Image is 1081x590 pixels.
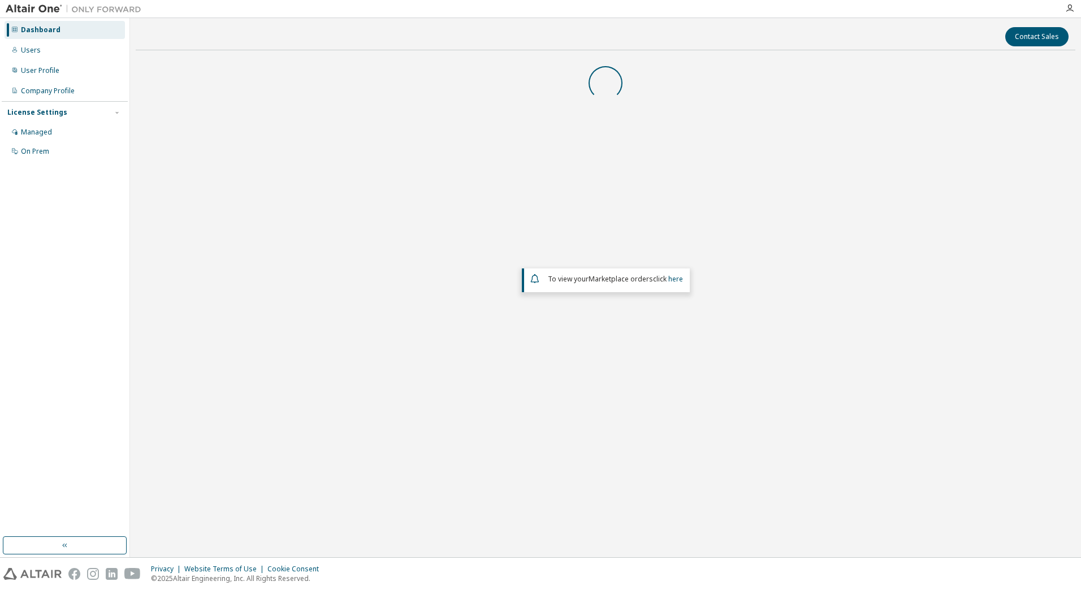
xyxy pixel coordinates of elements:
p: © 2025 Altair Engineering, Inc. All Rights Reserved. [151,574,326,583]
img: linkedin.svg [106,568,118,580]
img: facebook.svg [68,568,80,580]
div: Company Profile [21,86,75,96]
div: User Profile [21,66,59,75]
em: Marketplace orders [589,274,653,284]
div: On Prem [21,147,49,156]
button: Contact Sales [1005,27,1069,46]
img: youtube.svg [124,568,141,580]
img: altair_logo.svg [3,568,62,580]
div: License Settings [7,108,67,117]
div: Managed [21,128,52,137]
a: here [668,274,683,284]
div: Website Terms of Use [184,565,267,574]
span: To view your click [548,274,683,284]
div: Users [21,46,41,55]
img: Altair One [6,3,147,15]
img: instagram.svg [87,568,99,580]
div: Cookie Consent [267,565,326,574]
div: Privacy [151,565,184,574]
div: Dashboard [21,25,60,34]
